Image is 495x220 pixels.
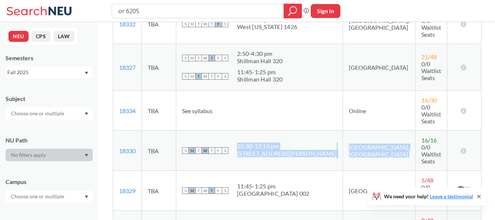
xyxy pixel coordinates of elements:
div: NU Path [5,136,93,144]
a: 18327 [119,64,136,71]
span: M [189,73,195,80]
a: 18332 [119,21,136,28]
div: 10:30 - 12:10 pm [237,143,337,150]
svg: Dropdown arrow [85,112,88,115]
div: Shillman Hall 320 [237,76,282,83]
span: F [215,187,222,194]
span: T [195,187,202,194]
span: F [215,73,222,80]
button: Sign In [311,4,340,18]
span: T [208,21,215,27]
span: S [182,21,189,27]
div: West [US_STATE] 1426 [237,23,297,30]
span: S [222,187,228,194]
a: 18329 [119,187,136,194]
td: TBA [142,171,176,211]
span: S [182,73,189,80]
span: 0/0 Waitlist Seats [421,17,441,38]
td: [GEOGRAPHIC_DATA] [343,171,415,211]
span: 0/0 Waitlist Seats [421,104,441,125]
span: 0/0 Waitlist Seats [421,144,441,165]
span: 21 / 48 [421,53,437,60]
a: 18330 [119,147,136,154]
span: M [189,147,195,154]
span: T [208,55,215,61]
div: 2:50 - 4:30 pm [237,50,282,57]
span: T [195,21,202,27]
button: NEU [8,31,29,42]
input: Class, professor, course number, "phrase" [118,5,278,17]
span: W [202,21,208,27]
td: Online [343,91,415,131]
svg: Dropdown arrow [85,154,88,157]
input: Choose one or multiple [7,109,69,118]
span: W [202,187,208,194]
span: T [195,147,202,154]
div: [GEOGRAPHIC_DATA] 002 [237,190,309,197]
span: W [202,55,208,61]
span: F [215,21,222,27]
td: [GEOGRAPHIC_DATA], [GEOGRAPHIC_DATA] [343,4,415,44]
div: 11:45 - 1:25 pm [237,68,282,76]
div: Semesters [5,54,93,62]
div: [STREET_ADDRESS][PERSON_NAME] [237,150,337,157]
span: 5 / 48 [421,177,433,184]
div: Shillman Hall 320 [237,57,282,65]
button: LAW [53,31,74,42]
span: F [215,55,222,61]
td: TBA [142,4,176,44]
span: W [202,147,208,154]
span: S [222,147,228,154]
span: T [208,187,215,194]
div: Campus [5,178,93,186]
span: S [222,73,228,80]
span: We need your help! [384,194,473,199]
svg: Dropdown arrow [85,72,88,75]
td: TBA [142,44,176,91]
span: T [208,147,215,154]
span: 0/0 Waitlist Seats [421,60,441,81]
a: Leave a testimonial [430,193,473,199]
span: 16 / 30 [421,97,437,104]
div: Fall 2025Dropdown arrow [5,66,93,78]
div: 11:45 - 1:25 pm [237,183,309,190]
span: 16 / 16 [421,137,437,144]
span: 0/0 Waitlist Seats [421,184,441,205]
div: Dropdown arrow [5,149,93,161]
a: 18334 [119,107,136,114]
span: M [189,55,195,61]
span: T [195,73,202,80]
span: M [189,187,195,194]
button: CPS [32,31,51,42]
span: S [222,55,228,61]
span: T [208,73,215,80]
svg: magnifying glass [288,6,297,16]
span: See syllabus [182,107,213,114]
div: Dropdown arrow [5,107,93,120]
input: Choose one or multiple [7,192,69,201]
td: [GEOGRAPHIC_DATA], [GEOGRAPHIC_DATA] [343,131,415,171]
div: Dropdown arrow [5,190,93,203]
span: W [202,73,208,80]
div: magnifying glass [284,4,302,18]
td: [GEOGRAPHIC_DATA] [343,44,415,91]
td: TBA [142,131,176,171]
span: F [215,147,222,154]
span: T [195,55,202,61]
span: M [189,21,195,27]
div: Subject [5,95,93,103]
svg: Dropdown arrow [85,195,88,198]
td: TBA [142,91,176,131]
div: Fall 2025 [7,68,84,76]
span: S [182,187,189,194]
span: S [182,55,189,61]
span: S [182,147,189,154]
span: S [222,21,228,27]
